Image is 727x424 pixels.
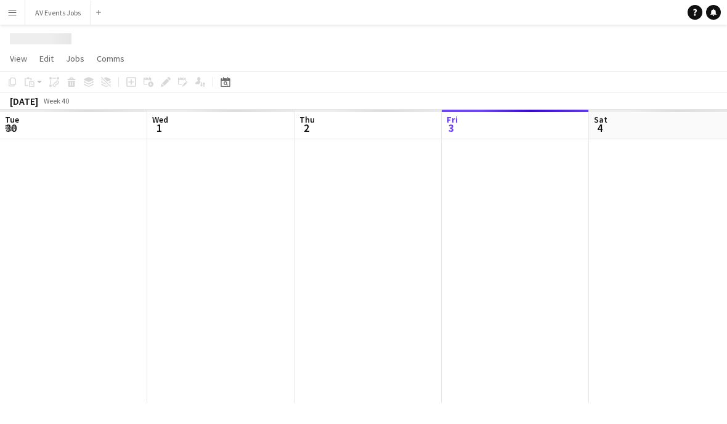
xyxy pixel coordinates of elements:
span: 1 [150,121,168,135]
span: Sat [594,114,607,125]
span: 2 [298,121,315,135]
span: Wed [152,114,168,125]
span: Week 40 [41,96,71,105]
a: Edit [35,51,59,67]
div: [DATE] [10,95,38,107]
button: AV Events Jobs [25,1,91,25]
span: Edit [39,53,54,64]
span: 3 [445,121,458,135]
a: View [5,51,32,67]
span: 30 [3,121,19,135]
span: Fri [447,114,458,125]
span: Tue [5,114,19,125]
span: Jobs [66,53,84,64]
span: Comms [97,53,124,64]
span: Thu [299,114,315,125]
span: View [10,53,27,64]
span: 4 [592,121,607,135]
a: Comms [92,51,129,67]
a: Jobs [61,51,89,67]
